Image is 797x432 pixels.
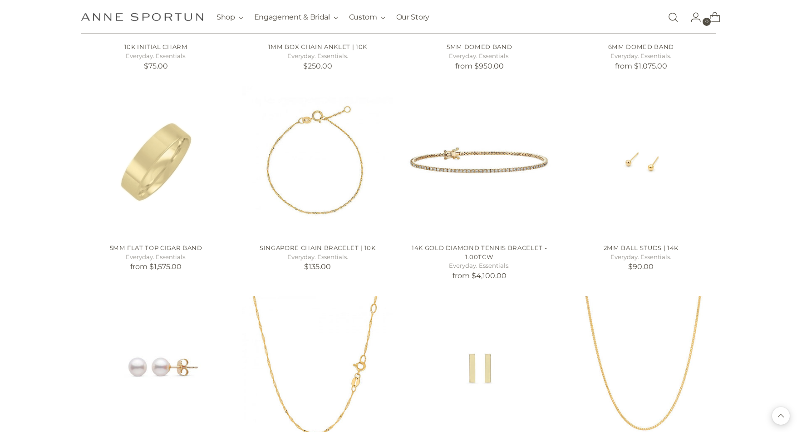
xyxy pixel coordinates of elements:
a: 10k Initial Charm [124,43,188,50]
a: Our Story [396,7,429,27]
button: Engagement & Bridal [254,7,338,27]
h5: Everyday. Essentials. [404,261,554,270]
a: Anne Sportun Fine Jewellery [81,13,203,21]
button: Shop [216,7,243,27]
span: $250.00 [303,62,332,70]
a: Singapore Chain Bracelet | 10K [260,244,376,251]
h5: Everyday. Essentials. [81,253,231,262]
span: $75.00 [144,62,168,70]
h5: Everyday. Essentials. [242,253,393,262]
span: 0 [703,18,711,26]
h5: Everyday. Essentials. [404,52,554,61]
a: 5mm Flat Top Cigar Band [81,86,231,236]
a: 5mm Flat Top Cigar Band [110,244,202,251]
a: Open search modal [664,8,682,26]
span: $135.00 [304,262,331,271]
h5: Everyday. Essentials. [566,253,716,262]
h5: Everyday. Essentials. [566,52,716,61]
h5: Everyday. Essentials. [242,52,393,61]
p: from $1,575.00 [81,261,231,272]
a: Open cart modal [702,8,720,26]
a: Go to the account page [683,8,701,26]
button: Back to top [772,407,790,425]
a: Singapore Chain Bracelet | 10K [242,86,393,236]
button: Custom [349,7,385,27]
a: 1mm Box Chain Anklet | 10k [268,43,367,50]
p: from $950.00 [404,61,554,72]
a: 5mm Domed Band [447,43,512,50]
p: from $4,100.00 [404,270,554,281]
a: 14k Gold Diamond Tennis Bracelet - 1.00tcw [404,86,554,236]
a: 6mm Domed Band [608,43,674,50]
span: $90.00 [628,262,654,271]
a: 2MM Ball Studs | 14k [566,86,716,236]
h5: Everyday. Essentials. [81,52,231,61]
a: 2MM Ball Studs | 14k [604,244,679,251]
p: from $1,075.00 [566,61,716,72]
a: 14k Gold Diamond Tennis Bracelet - 1.00tcw [412,244,547,260]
